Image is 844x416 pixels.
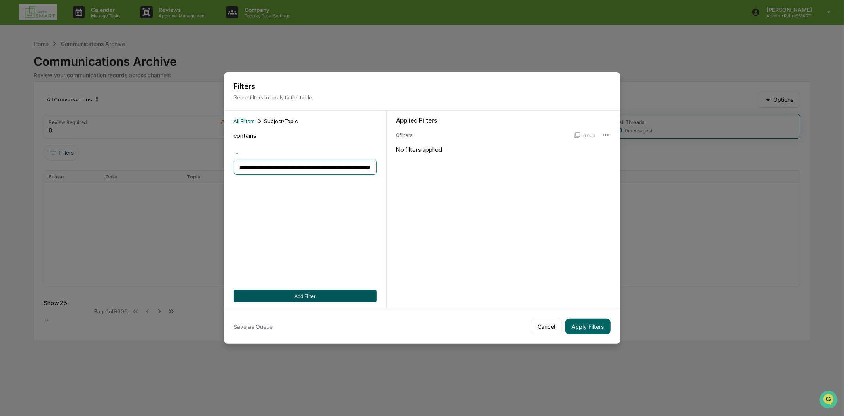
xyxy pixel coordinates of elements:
[57,101,64,107] div: 🗄️
[264,118,298,124] span: Subject/Topic
[79,134,96,140] span: Pylon
[8,116,14,122] div: 🔎
[27,61,130,69] div: Start new chat
[8,101,14,107] div: 🖐️
[27,69,100,75] div: We're available if you need us!
[396,146,611,153] div: No filters applied
[234,94,611,101] p: Select filters to apply to the table.
[5,112,53,126] a: 🔎Data Lookup
[819,390,840,411] iframe: Open customer support
[65,100,98,108] span: Attestations
[234,118,255,124] span: All Filters
[531,319,562,334] button: Cancel
[8,61,22,75] img: 1746055101610-c473b297-6a78-478c-a979-82029cc54cd1
[16,115,50,123] span: Data Lookup
[8,17,144,29] p: How can we help?
[234,132,377,139] div: contains
[396,117,611,124] div: Applied Filters
[396,132,568,138] div: 0 filter s
[5,97,54,111] a: 🖐️Preclearance
[54,97,101,111] a: 🗄️Attestations
[56,134,96,140] a: Powered byPylon
[16,100,51,108] span: Preclearance
[234,319,273,334] button: Save as Queue
[135,63,144,73] button: Start new chat
[234,290,377,302] button: Add Filter
[565,319,611,334] button: Apply Filters
[574,129,595,141] button: Group
[234,82,611,91] h2: Filters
